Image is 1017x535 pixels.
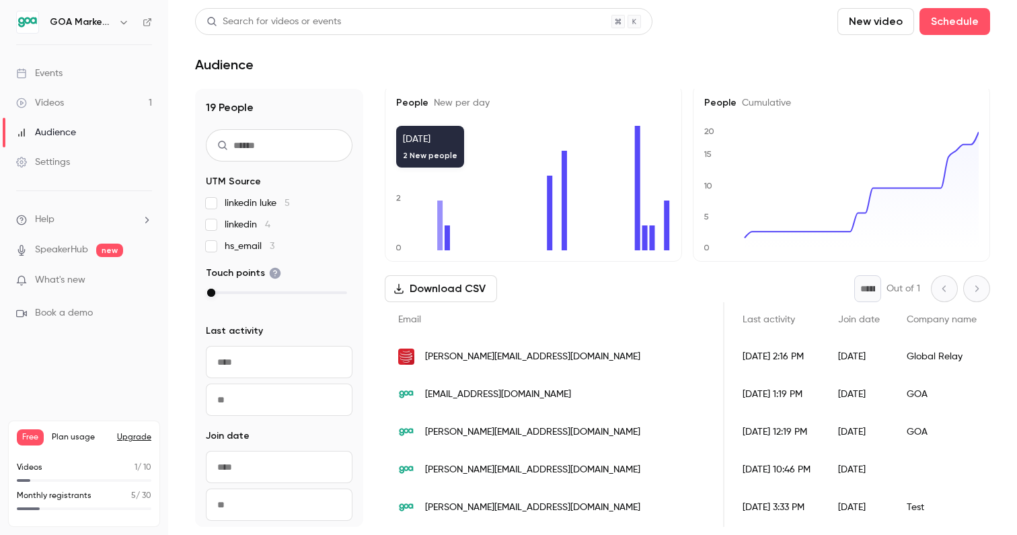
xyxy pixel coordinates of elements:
span: [PERSON_NAME][EMAIL_ADDRESS][DOMAIN_NAME] [425,425,640,439]
span: Touch points [206,266,281,280]
div: [DATE] 3:33 PM [729,489,825,526]
span: UTM Source [206,175,261,188]
div: Videos [16,96,64,110]
span: new [96,244,123,257]
text: 0 [396,243,402,252]
span: hs_email [225,240,274,253]
iframe: Noticeable Trigger [136,275,152,287]
div: max [207,289,215,297]
text: 20 [704,127,714,136]
img: goa.marketing [398,386,414,402]
div: [DATE] [825,338,893,376]
p: / 30 [131,490,151,502]
div: Audience [16,126,76,139]
span: Free [17,429,44,445]
span: [PERSON_NAME][EMAIL_ADDRESS][DOMAIN_NAME] [425,463,640,477]
text: 10 [704,181,712,190]
img: GOA Marketing [17,11,38,33]
h6: GOA Marketing [50,15,113,29]
button: Schedule [919,8,990,35]
span: Join date [206,429,250,443]
span: Join date [838,315,880,324]
span: Last activity [206,324,263,338]
span: [EMAIL_ADDRESS][DOMAIN_NAME] [425,388,571,402]
button: New video [837,8,914,35]
span: What's new [35,273,85,287]
span: Email [398,315,421,324]
span: 3 [270,242,274,251]
span: [PERSON_NAME][EMAIL_ADDRESS][DOMAIN_NAME] [425,350,640,364]
span: 5 [131,492,136,500]
div: [DATE] 12:19 PM [729,413,825,451]
span: [PERSON_NAME][EMAIL_ADDRESS][DOMAIN_NAME] [425,501,640,515]
span: linkedin luke [225,197,290,210]
span: 1 [135,464,137,472]
div: Events [16,67,63,80]
p: Monthly registrants [17,490,91,502]
span: Help [35,213,54,227]
li: help-dropdown-opener [16,213,152,227]
span: linkedin [225,218,270,231]
text: 0 [704,243,710,252]
h1: Audience [195,57,254,73]
p: / 10 [135,462,151,474]
div: [DATE] [825,376,893,413]
button: Upgrade [117,432,151,443]
text: 5 [704,212,709,221]
div: [DATE] 2:16 PM [729,338,825,376]
button: Download CSV [385,275,497,302]
a: SpeakerHub [35,243,88,257]
span: Book a demo [35,306,93,320]
span: Last activity [743,315,795,324]
span: Plan usage [52,432,109,443]
text: 15 [704,149,712,159]
div: Settings [16,155,70,169]
img: goa.marketing [398,424,414,440]
span: Company name [907,315,977,324]
h5: People [396,96,671,110]
img: goa.marketing [398,499,414,515]
div: [DATE] 1:19 PM [729,376,825,413]
span: Cumulative [737,98,791,108]
text: 2 [396,193,401,203]
div: [DATE] [825,489,893,526]
p: Out of 1 [887,282,920,295]
img: globalrelay.net [398,349,414,365]
h5: People [704,96,979,110]
text: 5 [396,127,401,136]
div: Search for videos or events [206,15,341,29]
img: goa.marketing [398,462,414,478]
span: New per day [428,98,490,108]
div: [DATE] 10:46 PM [729,451,825,489]
h1: 19 People [206,100,352,116]
p: Videos [17,462,42,474]
div: [DATE] [825,451,893,489]
div: [DATE] [825,413,893,451]
span: 4 [265,220,270,229]
span: 5 [285,199,290,208]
